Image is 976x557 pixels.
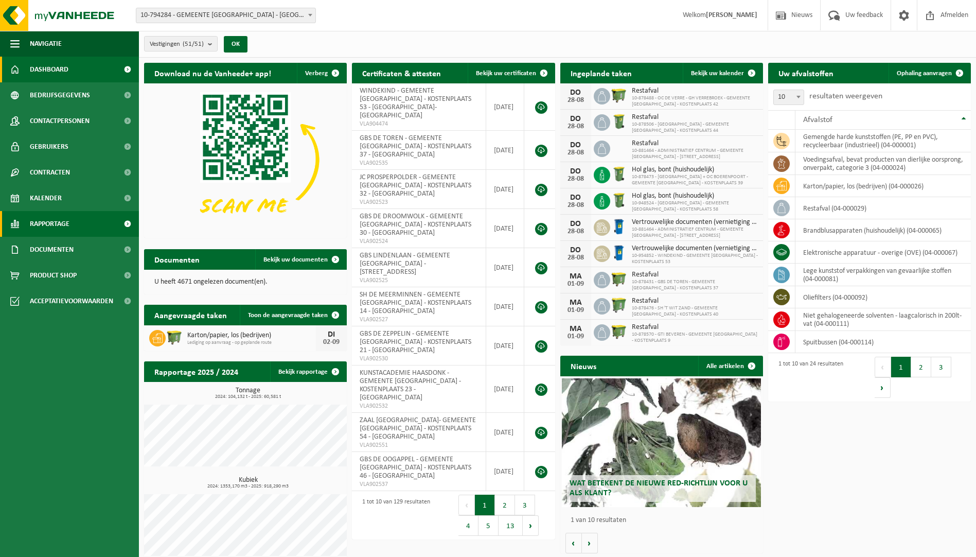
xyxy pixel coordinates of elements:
[632,192,758,200] span: Hol glas, bont (huishoudelijk)
[565,176,586,183] div: 28-08
[632,305,758,318] span: 10-878476 - SH 'T WIT ZAND - GEMEENTE [GEOGRAPHIC_DATA] - KOSTENPLAATS 40
[486,452,525,491] td: [DATE]
[691,70,744,77] span: Bekijk uw kalender
[809,92,882,100] label: resultaten weergeven
[352,63,451,83] h2: Certificaten & attesten
[565,89,586,97] div: DO
[565,533,582,553] button: Vorige
[565,228,586,235] div: 28-08
[632,113,758,121] span: Restafval
[610,113,628,130] img: WB-0240-HPE-GN-50
[486,365,525,413] td: [DATE]
[30,185,62,211] span: Kalender
[154,278,336,286] p: U heeft 4671 ongelezen document(en).
[773,356,843,399] div: 1 tot 10 van 24 resultaten
[565,123,586,130] div: 28-08
[931,357,951,377] button: 3
[565,149,586,156] div: 28-08
[255,249,346,270] a: Bekijk uw documenten
[357,494,430,537] div: 1 tot 10 van 129 resultaten
[632,174,758,186] span: 10-878473 - [GEOGRAPHIC_DATA] + OC BOERENPOORT - GEMEENTE [GEOGRAPHIC_DATA] - KOSTENPLAATS 39
[248,312,328,319] span: Toon de aangevraagde taken
[149,484,347,489] span: 2024: 1353,170 m3 - 2025: 918,290 m3
[136,8,315,23] span: 10-794284 - GEMEENTE BEVEREN - BEVEREN-WAAS
[610,165,628,183] img: WB-0240-HPE-GN-50
[795,308,971,331] td: niet gehalogeneerde solventen - laagcalorisch in 200lt-vat (04-000111)
[632,87,758,95] span: Restafval
[321,330,342,339] div: DI
[305,70,328,77] span: Verberg
[565,307,586,314] div: 01-09
[360,402,478,410] span: VLA902532
[144,361,249,381] h2: Rapportage 2025 / 2024
[360,134,471,159] span: GBS DE TOREN - GEMEENTE [GEOGRAPHIC_DATA] - KOSTENPLAATS 37 - [GEOGRAPHIC_DATA]
[144,249,210,269] h2: Documenten
[875,377,891,398] button: Next
[187,340,316,346] span: Lediging op aanvraag - op geplande route
[565,333,586,340] div: 01-09
[149,387,347,399] h3: Tonnage
[632,279,758,291] span: 10-878431 - GBS DE TOREN - GEMEENTE [GEOGRAPHIC_DATA] - KOSTENPLAATS 37
[632,271,758,279] span: Restafval
[187,332,316,340] span: Karton/papier, los (bedrijven)
[560,356,607,376] h2: Nieuws
[889,63,970,83] a: Ophaling aanvragen
[144,63,281,83] h2: Download nu de Vanheede+ app!
[360,237,478,246] span: VLA902524
[499,515,523,536] button: 13
[565,167,586,176] div: DO
[30,134,68,160] span: Gebruikers
[632,148,758,160] span: 10-881464 - ADMINISTRATIEF CENTRUM - GEMEENTE [GEOGRAPHIC_DATA] - [STREET_ADDRESS]
[632,218,758,227] span: Vertrouwelijke documenten (vernietiging - recyclage)
[183,41,204,47] count: (51/51)
[30,57,68,82] span: Dashboard
[30,263,77,288] span: Product Shop
[565,194,586,202] div: DO
[683,63,762,83] a: Bekijk uw kalender
[263,256,328,263] span: Bekijk uw documenten
[149,394,347,399] span: 2024: 104,132 t - 2025: 60,581 t
[768,63,844,83] h2: Uw afvalstoffen
[486,131,525,170] td: [DATE]
[486,170,525,209] td: [DATE]
[321,339,342,346] div: 02-09
[570,479,748,497] span: Wat betekent de nieuwe RED-richtlijn voor u als klant?
[360,291,471,315] span: SH DE MEERMINNEN - GEMEENTE [GEOGRAPHIC_DATA] - KOSTENPLAATS 14 - [GEOGRAPHIC_DATA]
[360,480,478,489] span: VLA902537
[632,166,758,174] span: Hol glas, bont (huishoudelijk)
[610,192,628,209] img: WB-0240-HPE-GN-51
[468,63,554,83] a: Bekijk uw certificaten
[30,237,74,263] span: Documenten
[458,495,475,515] button: Previous
[486,413,525,452] td: [DATE]
[632,332,758,344] span: 10-878570 - GTI BEVEREN - GEMEENTE [GEOGRAPHIC_DATA] - KOSTENPLAATS 9
[360,355,478,363] span: VLA902530
[476,70,536,77] span: Bekijk uw certificaten
[495,495,515,515] button: 2
[632,227,758,239] span: 10-881464 - ADMINISTRATIEF CENTRUM - GEMEENTE [GEOGRAPHIC_DATA] - [STREET_ADDRESS]
[795,130,971,152] td: gemengde harde kunststoffen (PE, PP en PVC), recycleerbaar (industrieel) (04-000001)
[486,209,525,248] td: [DATE]
[565,97,586,104] div: 28-08
[30,108,90,134] span: Contactpersonen
[360,441,478,449] span: VLA902551
[136,8,316,23] span: 10-794284 - GEMEENTE BEVEREN - BEVEREN-WAAS
[360,173,471,198] span: JC PROSPERPOLDER - GEMEENTE [GEOGRAPHIC_DATA] - KOSTENPLAATS 32 - [GEOGRAPHIC_DATA]
[166,328,183,346] img: WB-1100-HPE-GN-51
[360,416,476,441] span: ZAAL [GEOGRAPHIC_DATA]- GEMEENTE [GEOGRAPHIC_DATA] - KOSTENPLAATS 54 - [GEOGRAPHIC_DATA]
[360,316,478,324] span: VLA902527
[565,272,586,281] div: MA
[571,517,758,524] p: 1 van 10 resultaten
[360,330,471,354] span: GBS DE ZEPPELIN - GEMEENTE [GEOGRAPHIC_DATA] - KOSTENPLAATS 21 - [GEOGRAPHIC_DATA]
[360,120,478,128] span: VLA904474
[562,378,760,507] a: Wat betekent de nieuwe RED-richtlijn voor u als klant?
[458,515,478,536] button: 4
[270,361,346,382] a: Bekijk rapportage
[565,246,586,254] div: DO
[795,331,971,353] td: spuitbussen (04-000114)
[610,323,628,340] img: WB-1100-HPE-GN-50
[486,248,525,287] td: [DATE]
[360,213,471,237] span: GBS DE DROOMWOLK - GEMEENTE [GEOGRAPHIC_DATA] - KOSTENPLAATS 30 - [GEOGRAPHIC_DATA]
[297,63,346,83] button: Verberg
[565,281,586,288] div: 01-09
